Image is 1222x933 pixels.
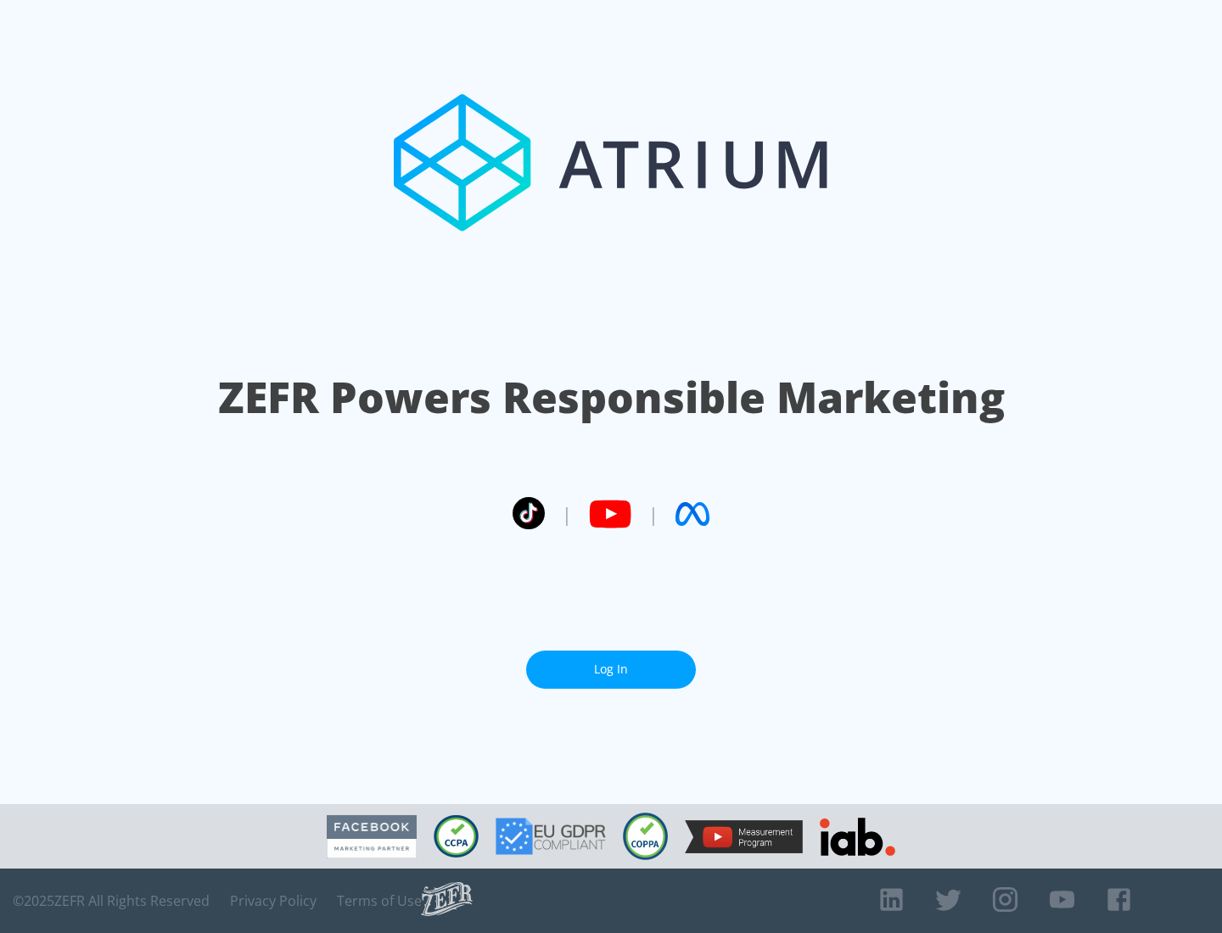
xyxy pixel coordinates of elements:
img: IAB [820,818,895,856]
span: | [562,501,572,527]
span: © 2025 ZEFR All Rights Reserved [13,892,210,909]
img: CCPA Compliant [434,815,479,858]
img: YouTube Measurement Program [685,820,803,853]
img: GDPR Compliant [496,818,606,855]
h1: ZEFR Powers Responsible Marketing [218,368,1005,427]
a: Log In [526,651,696,689]
img: COPPA Compliant [623,813,668,860]
a: Privacy Policy [230,892,317,909]
span: | [648,501,659,527]
a: Terms of Use [337,892,422,909]
img: Facebook Marketing Partner [327,815,417,858]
